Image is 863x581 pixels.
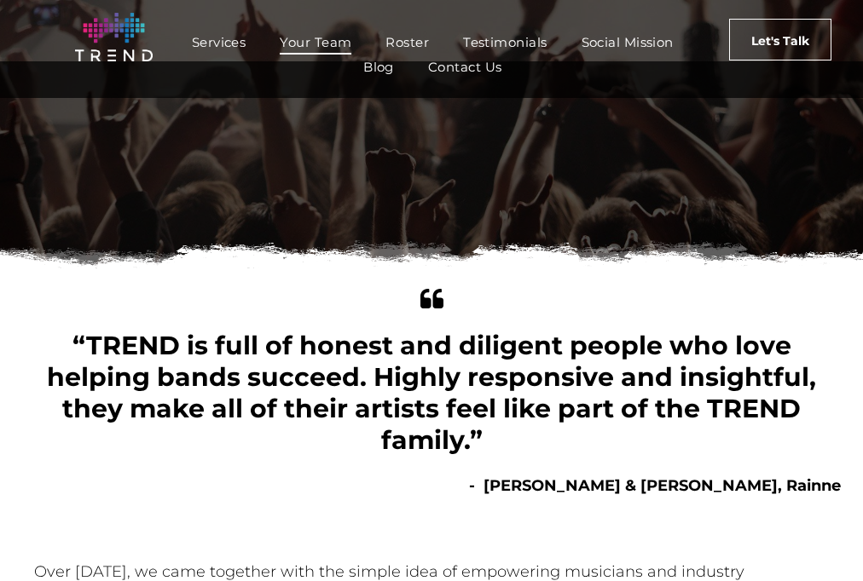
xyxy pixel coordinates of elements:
[778,499,863,581] iframe: Chat Widget
[469,476,841,495] b: - [PERSON_NAME] & [PERSON_NAME], Rainne
[446,30,564,55] a: Testimonials
[47,330,816,456] span: “TREND is full of honest and diligent people who love helping bands succeed. Highly responsive an...
[175,30,264,55] a: Services
[263,30,368,55] a: Your Team
[75,13,153,61] img: logo
[346,55,411,79] a: Blog
[411,55,519,79] a: Contact Us
[565,30,691,55] a: Social Mission
[751,20,809,62] span: Let's Talk
[368,30,446,55] a: Roster
[729,19,831,60] a: Let's Talk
